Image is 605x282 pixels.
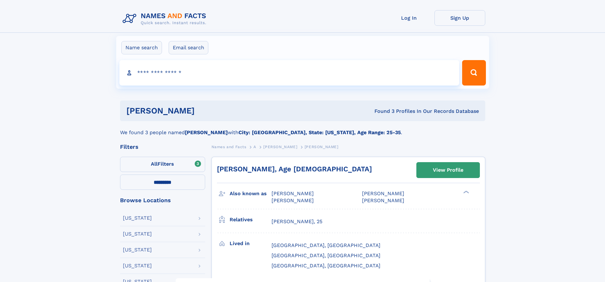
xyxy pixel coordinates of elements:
button: Search Button [462,60,486,86]
span: [GEOGRAPHIC_DATA], [GEOGRAPHIC_DATA] [272,252,380,258]
span: All [151,161,158,167]
a: [PERSON_NAME] [263,143,297,151]
a: [PERSON_NAME], Age [DEMOGRAPHIC_DATA] [217,165,372,173]
input: search input [119,60,460,86]
div: [US_STATE] [123,216,152,221]
span: A [253,145,256,149]
div: ❯ [462,190,469,194]
span: [GEOGRAPHIC_DATA], [GEOGRAPHIC_DATA] [272,263,380,269]
label: Filters [120,157,205,172]
div: [US_STATE] [123,263,152,268]
h3: Also known as [230,188,272,199]
div: View Profile [433,163,463,177]
h3: Lived in [230,238,272,249]
div: [US_STATE] [123,247,152,252]
span: [PERSON_NAME] [305,145,339,149]
span: [PERSON_NAME] [263,145,297,149]
span: [PERSON_NAME] [272,197,314,203]
a: View Profile [417,162,480,178]
a: Names and Facts [212,143,246,151]
h1: [PERSON_NAME] [126,107,285,115]
div: We found 3 people named with . [120,121,485,136]
a: Log In [384,10,434,26]
a: Sign Up [434,10,485,26]
h3: Relatives [230,214,272,225]
span: [PERSON_NAME] [362,190,404,196]
div: Browse Locations [120,197,205,203]
span: [GEOGRAPHIC_DATA], [GEOGRAPHIC_DATA] [272,242,380,248]
div: Found 3 Profiles In Our Records Database [285,108,479,115]
div: Filters [120,144,205,150]
b: City: [GEOGRAPHIC_DATA], State: [US_STATE], Age Range: 25-35 [239,129,401,135]
img: Logo Names and Facts [120,10,212,27]
label: Name search [121,41,162,54]
b: [PERSON_NAME] [185,129,228,135]
a: [PERSON_NAME], 25 [272,218,322,225]
span: [PERSON_NAME] [362,197,404,203]
label: Email search [169,41,208,54]
div: [US_STATE] [123,231,152,237]
a: A [253,143,256,151]
span: [PERSON_NAME] [272,190,314,196]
